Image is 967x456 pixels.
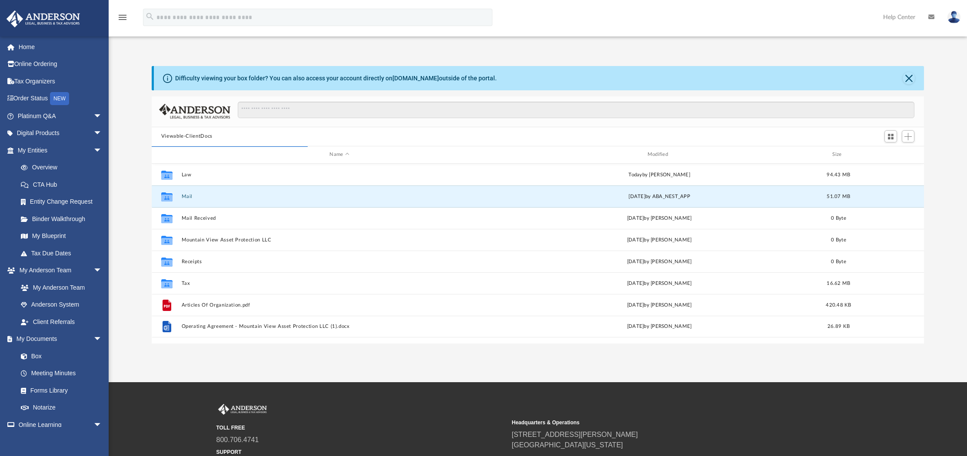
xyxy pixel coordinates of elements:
[501,323,817,330] div: [DATE] by [PERSON_NAME]
[152,164,924,344] div: grid
[827,324,850,329] span: 26.89 KB
[827,281,850,285] span: 16.62 MB
[501,236,817,244] div: [DATE] by [PERSON_NAME]
[512,419,801,426] small: Headquarters & Operations
[216,404,269,415] img: Anderson Advisors Platinum Portal
[6,142,115,159] a: My Entitiesarrow_drop_down
[145,12,155,21] i: search
[238,102,914,118] input: Search files and folders
[12,296,111,314] a: Anderson System
[903,72,915,84] button: Close
[181,280,497,286] button: Tax
[93,330,111,348] span: arrow_drop_down
[216,424,506,432] small: TOLL FREE
[860,151,920,159] div: id
[181,172,497,177] button: Law
[821,151,856,159] div: Size
[12,176,115,193] a: CTA Hub
[831,215,846,220] span: 0 Byte
[501,301,817,309] div: [DATE] by [PERSON_NAME]
[6,56,115,73] a: Online Ordering
[156,151,177,159] div: id
[831,259,846,264] span: 0 Byte
[501,258,817,265] div: [DATE] by [PERSON_NAME]
[6,90,115,108] a: Order StatusNEW
[181,258,497,264] button: Receipts
[501,171,817,178] div: by [PERSON_NAME]
[175,74,497,83] div: Difficulty viewing your box folder? You can also access your account directly on outside of the p...
[6,38,115,56] a: Home
[93,107,111,125] span: arrow_drop_down
[12,279,106,296] a: My Anderson Team
[501,192,817,200] div: [DATE] by ABA_NEST_APP
[512,441,623,449] a: [GEOGRAPHIC_DATA][US_STATE]
[6,262,111,279] a: My Anderson Teamarrow_drop_down
[161,132,213,140] button: Viewable-ClientDocs
[392,75,439,82] a: [DOMAIN_NAME]
[12,365,111,382] a: Meeting Minutes
[12,313,111,330] a: Client Referrals
[216,436,259,443] a: 800.706.4741
[831,237,846,242] span: 0 Byte
[902,130,915,142] button: Add
[12,210,115,228] a: Binder Walkthrough
[947,11,960,23] img: User Pic
[117,12,128,23] i: menu
[12,347,106,365] a: Box
[501,279,817,287] div: [DATE] by [PERSON_NAME]
[6,330,111,348] a: My Documentsarrow_drop_down
[501,214,817,222] div: [DATE] by [PERSON_NAME]
[181,215,497,221] button: Mail Received
[93,416,111,434] span: arrow_drop_down
[50,92,69,105] div: NEW
[6,125,115,142] a: Digital Productsarrow_drop_down
[826,302,851,307] span: 420.48 KB
[93,262,111,280] span: arrow_drop_down
[4,10,83,27] img: Anderson Advisors Platinum Portal
[12,193,115,211] a: Entity Change Request
[628,172,642,177] span: today
[181,151,497,159] div: Name
[12,382,106,399] a: Forms Library
[827,194,850,198] span: 51.07 MB
[6,73,115,90] a: Tax Organizers
[12,399,111,416] a: Notarize
[6,107,115,125] a: Platinum Q&Aarrow_drop_down
[181,237,497,242] button: Mountain View Asset Protection LLC
[884,130,897,142] button: Switch to Grid View
[117,17,128,23] a: menu
[93,125,111,142] span: arrow_drop_down
[12,228,111,245] a: My Blueprint
[181,324,497,329] button: Operating Agreement - Mountain View Asset Protection LLC (1).docx
[93,142,111,159] span: arrow_drop_down
[181,193,497,199] button: Mail
[512,431,638,438] a: [STREET_ADDRESS][PERSON_NAME]
[12,159,115,176] a: Overview
[501,151,817,159] div: Modified
[181,302,497,307] button: Articles Of Organization.pdf
[216,448,506,456] small: SUPPORT
[12,245,115,262] a: Tax Due Dates
[6,416,111,433] a: Online Learningarrow_drop_down
[827,172,850,177] span: 94.43 MB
